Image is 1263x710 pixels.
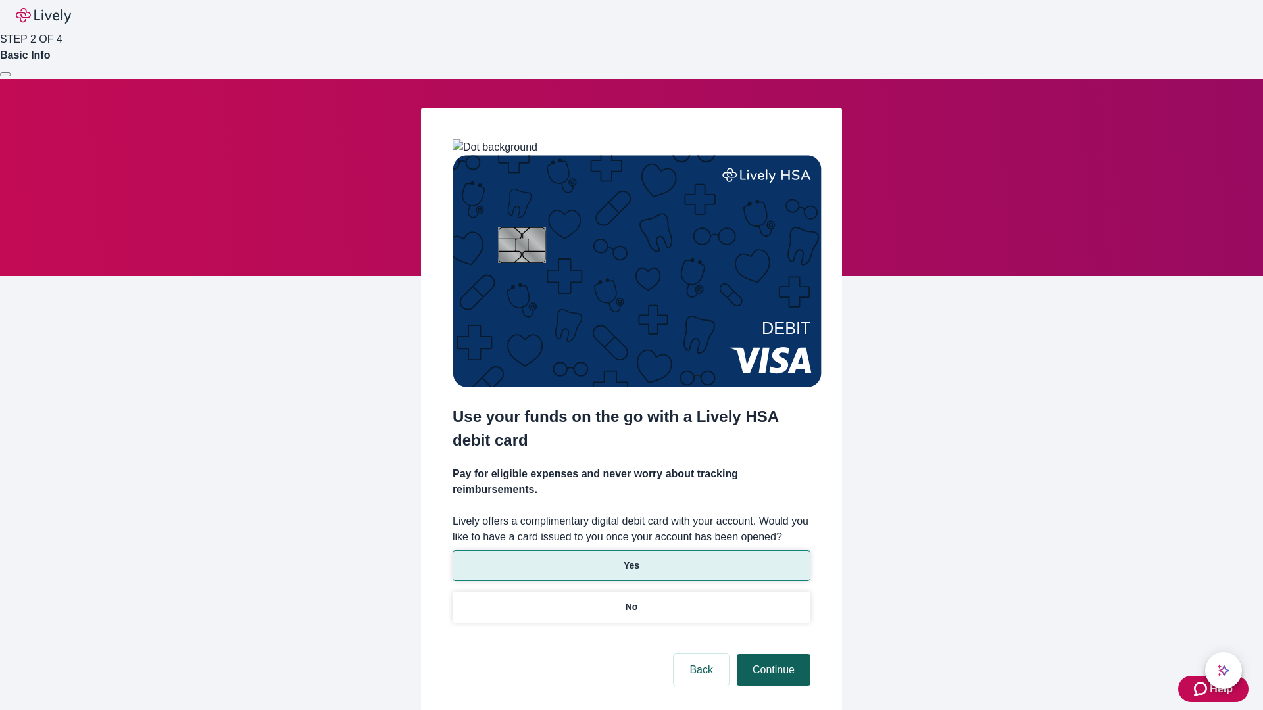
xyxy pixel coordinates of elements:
span: Help [1210,681,1233,697]
h4: Pay for eligible expenses and never worry about tracking reimbursements. [453,466,810,498]
p: No [626,600,638,614]
svg: Lively AI Assistant [1217,664,1230,677]
img: Lively [16,8,71,24]
label: Lively offers a complimentary digital debit card with your account. Would you like to have a card... [453,513,810,545]
img: Dot background [453,139,537,155]
h2: Use your funds on the go with a Lively HSA debit card [453,405,810,452]
button: Zendesk support iconHelp [1178,676,1249,702]
p: Yes [624,559,639,573]
img: Debit card [453,155,822,387]
button: Back [674,654,729,686]
svg: Zendesk support icon [1194,681,1210,697]
button: chat [1205,652,1242,689]
button: Continue [737,654,810,686]
button: Yes [453,550,810,581]
button: No [453,592,810,623]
